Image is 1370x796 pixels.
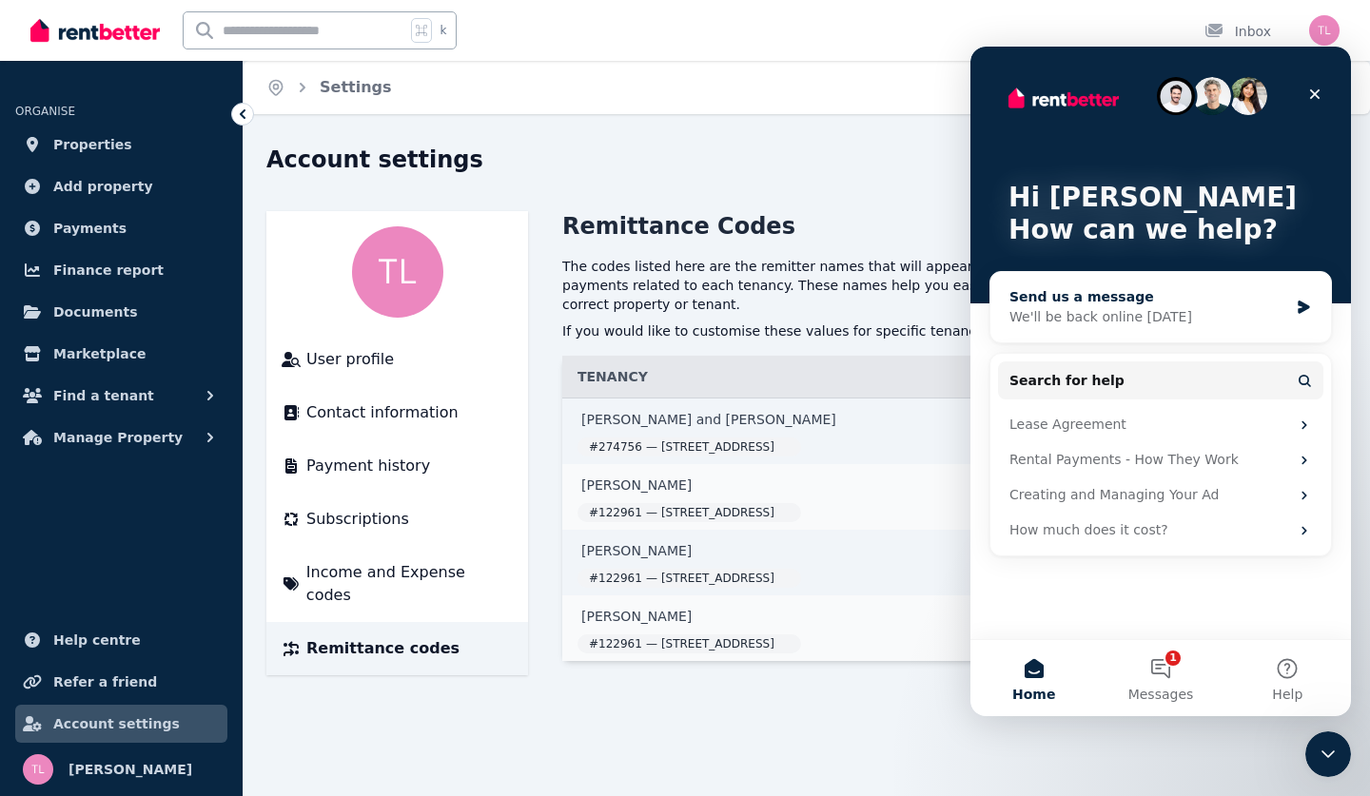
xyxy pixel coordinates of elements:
span: k [440,23,446,38]
a: Documents [15,293,227,331]
span: Finance report [53,259,164,282]
div: Inbox [1204,22,1271,41]
span: — [642,571,661,586]
a: #122961—[STREET_ADDRESS] [577,634,801,653]
img: RentBetter [30,16,160,45]
a: User profile [282,348,513,371]
a: Subscriptions [282,508,513,531]
p: If you would like to customise these values for specific tenancies or properties please contact o... [562,321,1347,340]
iframe: Intercom live chat [970,47,1351,716]
a: [PERSON_NAME] [577,603,945,630]
p: The codes listed here are the remitter names that will appear on your bank statement when RentBet... [562,257,1347,314]
a: Remittance codes [282,637,513,660]
span: — [642,439,661,455]
span: # 122961 [589,505,642,520]
h1: Account settings [266,145,483,175]
nav: Breadcrumb [244,61,415,114]
a: [PERSON_NAME] [577,537,945,564]
img: Theresa Lintvelt [1309,15,1340,46]
span: Contact information [306,401,459,424]
span: # 274756 [589,439,642,455]
span: ORGANISE [15,105,75,118]
span: User profile [306,348,394,371]
a: #122961—[STREET_ADDRESS] [577,569,801,588]
a: [PERSON_NAME] [577,472,945,498]
span: [STREET_ADDRESS] [661,439,774,455]
span: Subscriptions [306,508,409,531]
a: Add property [15,167,227,205]
span: [PERSON_NAME] [68,758,192,781]
span: Account settings [53,712,180,735]
span: Find a tenant [53,384,154,407]
h1: Remittance Codes [562,211,795,242]
a: [PERSON_NAME] and [PERSON_NAME] [577,406,945,433]
span: — [642,636,661,651]
span: # 122961 [589,636,642,651]
a: Refer a friend [15,663,227,701]
button: Find a tenant [15,377,227,415]
span: [STREET_ADDRESS] [661,571,774,586]
span: Documents [53,301,138,323]
img: Theresa Lintvelt [352,226,443,318]
th: Tenancy [562,356,1074,398]
iframe: Intercom live chat [1305,731,1351,777]
img: Theresa Lintvelt [23,754,53,785]
span: [STREET_ADDRESS] [661,505,774,520]
a: Payments [15,209,227,247]
a: #274756—[STREET_ADDRESS] [577,437,801,456]
span: Help centre [53,629,141,651]
a: Marketplace [15,335,227,373]
span: [STREET_ADDRESS] [661,636,774,651]
button: Manage Property [15,418,227,456]
span: Payment history [306,455,430,477]
span: Payments [53,217,127,240]
a: Finance report [15,251,227,289]
span: Marketplace [53,342,146,365]
span: Income and Expense codes [306,561,513,607]
a: Payment history [282,455,513,477]
span: Manage Property [53,426,183,449]
span: Add property [53,175,153,198]
span: Refer a friend [53,670,157,693]
a: #122961—[STREET_ADDRESS] [577,503,801,522]
span: — [642,505,661,520]
a: Contact information [282,401,513,424]
span: # 122961 [589,571,642,586]
a: Properties [15,126,227,164]
a: Help centre [15,621,227,659]
a: Income and Expense codes [282,561,513,607]
span: Properties [53,133,132,156]
span: Remittance codes [306,637,460,660]
a: Settings [320,78,392,96]
a: Account settings [15,705,227,743]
